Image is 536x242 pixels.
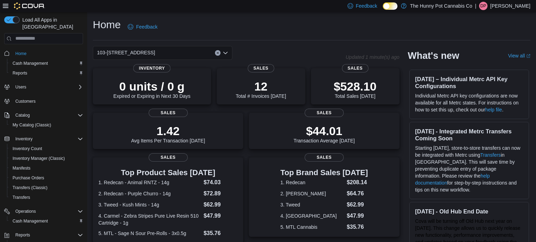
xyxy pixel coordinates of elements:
div: Derek Prusky [479,2,487,10]
button: Users [1,82,86,92]
button: Reports [13,231,33,239]
a: Transfers [480,152,501,158]
dt: 3. Tweed - Kush Mints - 14g [98,201,201,208]
dt: 3. Tweed [281,201,344,208]
span: Transfers (Classic) [10,184,83,192]
span: Cash Management [10,59,83,68]
dd: $47.99 [347,212,368,220]
span: Inventory Count [10,145,83,153]
span: Inventory [133,64,171,72]
p: 0 units / 0 g [113,79,191,93]
span: Inventory Count [13,146,42,151]
h3: Top Brand Sales [DATE] [281,169,368,177]
h3: [DATE] - Integrated Metrc Transfers Coming Soon [415,128,523,142]
p: 12 [236,79,286,93]
span: Sales [248,64,274,72]
span: Purchase Orders [10,174,83,182]
a: Manifests [10,164,33,172]
span: Sales [305,109,344,117]
span: Manifests [13,165,30,171]
span: DP [481,2,486,10]
dd: $208.14 [347,178,368,187]
button: Manifests [7,163,86,173]
dt: 1. Redecan - Animal RNTZ - 14g [98,179,201,186]
p: The Hunny Pot Cannabis Co [410,2,472,10]
h3: [DATE] – Individual Metrc API Key Configurations [415,76,523,89]
p: Individual Metrc API key configurations are now available for all Metrc states. For instructions ... [415,92,523,113]
button: My Catalog (Classic) [7,120,86,130]
span: Transfers [13,195,30,200]
span: Inventory Manager (Classic) [10,154,83,163]
a: Inventory Count [10,145,45,153]
span: Customers [15,99,36,104]
p: $44.01 [293,124,355,138]
span: Catalog [13,111,83,119]
dd: $35.76 [347,223,368,231]
p: 1.42 [131,124,205,138]
p: Starting [DATE], store-to-store transfers can now be integrated with Metrc using in [GEOGRAPHIC_D... [415,145,523,193]
dt: 2. [PERSON_NAME] [281,190,344,197]
span: Inventory Manager (Classic) [13,156,65,161]
button: Catalog [13,111,32,119]
button: Reports [1,230,86,240]
button: Inventory [1,134,86,144]
a: Cash Management [10,59,51,68]
dd: $62.99 [203,201,238,209]
p: Updated 1 minute(s) ago [345,54,399,60]
dt: 1. Redecan [281,179,344,186]
a: Inventory Manager (Classic) [10,154,68,163]
span: Sales [305,153,344,162]
button: Home [1,48,86,58]
span: Inventory [15,136,32,142]
h1: Home [93,18,121,32]
p: | [475,2,476,10]
button: Purchase Orders [7,173,86,183]
a: Cash Management [10,217,51,225]
span: Operations [15,209,36,214]
span: Catalog [15,112,30,118]
dd: $35.76 [203,229,238,237]
div: Total Sales [DATE] [334,79,377,99]
a: Transfers [10,193,33,202]
span: My Catalog (Classic) [13,122,51,128]
p: $528.10 [334,79,377,93]
a: help documentation [415,173,490,186]
a: Customers [13,97,38,106]
button: Open list of options [223,50,228,56]
span: Users [13,83,83,91]
dd: $62.99 [347,201,368,209]
span: Manifests [10,164,83,172]
button: Transfers (Classic) [7,183,86,193]
dd: $47.99 [203,212,238,220]
div: Transaction Average [DATE] [293,124,355,143]
span: Sales [342,64,368,72]
button: Operations [1,206,86,216]
svg: External link [526,54,530,58]
dd: $64.76 [347,189,368,198]
span: Reports [13,231,83,239]
a: Home [13,49,29,58]
dt: 4. [GEOGRAPHIC_DATA] [281,212,344,219]
span: Reports [15,232,30,238]
button: Inventory Manager (Classic) [7,154,86,163]
button: Transfers [7,193,86,202]
span: Cash Management [10,217,83,225]
button: Inventory [13,135,35,143]
span: Users [15,84,26,90]
dd: $74.03 [203,178,238,187]
span: Reports [13,70,27,76]
span: Feedback [136,23,157,30]
span: Transfers [10,193,83,202]
span: Operations [13,207,83,216]
button: Reports [7,68,86,78]
a: Reports [10,69,30,77]
a: help file [485,107,502,112]
button: Clear input [215,50,221,56]
span: Load All Apps in [GEOGRAPHIC_DATA] [20,16,83,30]
a: My Catalog (Classic) [10,121,54,129]
span: Cash Management [13,218,48,224]
a: Feedback [125,20,160,34]
span: Cash Management [13,61,48,66]
span: Home [13,49,83,58]
button: Users [13,83,29,91]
